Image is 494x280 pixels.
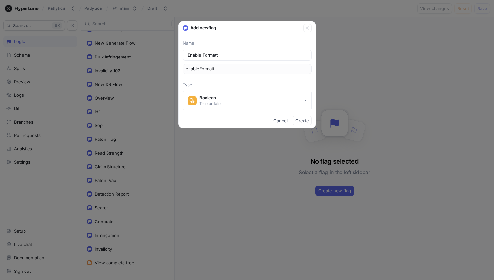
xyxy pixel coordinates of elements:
[273,119,288,123] span: Cancel
[183,91,312,110] button: BooleanTrue or false
[199,101,222,106] div: True or false
[295,119,309,123] span: Create
[183,40,312,47] p: Name
[293,116,312,125] button: Create
[183,82,312,88] p: Type
[271,116,290,125] button: Cancel
[188,52,307,58] input: Enter a name for this flag
[199,95,222,101] div: Boolean
[190,25,216,31] p: Add new flag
